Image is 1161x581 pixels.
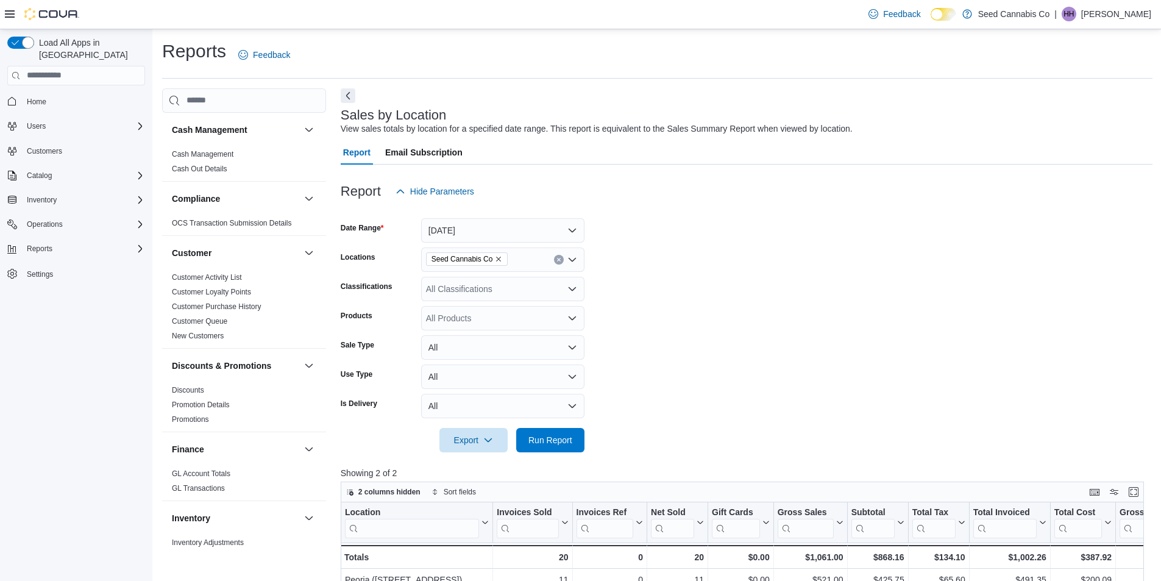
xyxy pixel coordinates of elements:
div: 20 [651,550,704,565]
button: Enter fullscreen [1126,485,1141,499]
button: Net Sold [651,507,704,538]
div: Subtotal [851,507,894,538]
a: Customer Loyalty Points [172,288,251,296]
label: Products [341,311,372,321]
button: All [421,394,584,418]
a: Feedback [233,43,295,67]
button: Total Invoiced [973,507,1046,538]
button: Customers [2,142,150,160]
a: GL Account Totals [172,469,230,478]
button: Display options [1107,485,1121,499]
div: Total Tax [912,507,955,538]
input: Dark Mode [931,8,956,21]
span: 2 columns hidden [358,487,421,497]
div: Invoices Sold [497,507,558,518]
span: Inventory [27,195,57,205]
a: Home [22,94,51,109]
button: Customer [172,247,299,259]
button: Export [439,428,508,452]
button: Run Report [516,428,584,452]
div: Gross Sales [777,507,833,518]
button: Discounts & Promotions [302,358,316,373]
button: Operations [2,216,150,233]
span: Seed Cannabis Co [431,253,493,265]
div: Invoices Ref [576,507,633,538]
span: Promotion Details [172,400,230,410]
button: All [421,335,584,360]
div: Gift Cards [712,507,760,518]
a: Cash Management [172,150,233,159]
a: Promotion Details [172,401,230,409]
span: Promotions [172,415,209,424]
div: Customer [162,270,326,348]
a: Settings [22,267,58,282]
div: $1,061.00 [777,550,843,565]
button: Users [22,119,51,134]
button: Total Tax [912,507,965,538]
div: Invoices Ref [576,507,633,518]
span: Inventory Adjustments [172,538,244,547]
button: Remove Seed Cannabis Co from selection in this group [495,255,502,263]
button: Open list of options [567,313,577,323]
a: Customer Queue [172,317,227,326]
h3: Customer [172,247,211,259]
a: Discounts [172,386,204,394]
a: Inventory Adjustments [172,538,244,547]
button: Sort fields [427,485,481,499]
button: Open list of options [567,284,577,294]
span: Customers [22,143,145,159]
div: Total Invoiced [973,507,1036,538]
span: New Customers [172,331,224,341]
div: Net Sold [651,507,694,518]
span: Reports [27,244,52,254]
button: Inventory [2,191,150,209]
span: HH [1063,7,1074,21]
h3: Cash Management [172,124,247,136]
label: Sale Type [341,340,374,350]
h3: Inventory [172,512,210,524]
button: Subtotal [851,507,904,538]
button: Compliance [172,193,299,205]
span: Feedback [253,49,290,61]
div: Discounts & Promotions [162,383,326,432]
h3: Discounts & Promotions [172,360,271,372]
button: Users [2,118,150,135]
span: Settings [22,266,145,281]
label: Locations [341,252,375,262]
span: Discounts [172,385,204,395]
label: Use Type [341,369,372,379]
div: Totals [344,550,489,565]
span: Operations [22,217,145,232]
span: Export [447,428,500,452]
span: GL Transactions [172,483,225,493]
button: Gift Cards [712,507,770,538]
span: Customer Activity List [172,273,242,282]
div: $1,002.26 [973,550,1046,565]
button: Discounts & Promotions [172,360,299,372]
label: Is Delivery [341,399,377,408]
h3: Finance [172,443,204,455]
span: Users [27,121,46,131]
p: [PERSON_NAME] [1081,7,1151,21]
span: Cash Out Details [172,164,227,174]
h1: Reports [162,39,226,63]
button: Settings [2,265,150,282]
button: Clear input [554,255,564,265]
span: Sort fields [444,487,476,497]
a: GL Transactions [172,484,225,493]
a: New Customers [172,332,224,340]
span: Customer Purchase History [172,302,261,312]
button: Location [345,507,489,538]
span: Home [27,97,46,107]
button: Reports [22,241,57,256]
button: Gross Sales [777,507,843,538]
span: Run Report [528,434,572,446]
button: Reports [2,240,150,257]
span: Report [343,140,371,165]
span: Catalog [27,171,52,180]
button: Finance [302,442,316,457]
button: Keyboard shortcuts [1087,485,1102,499]
span: Customer Queue [172,316,227,326]
button: Catalog [2,167,150,184]
button: Cash Management [302,123,316,137]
